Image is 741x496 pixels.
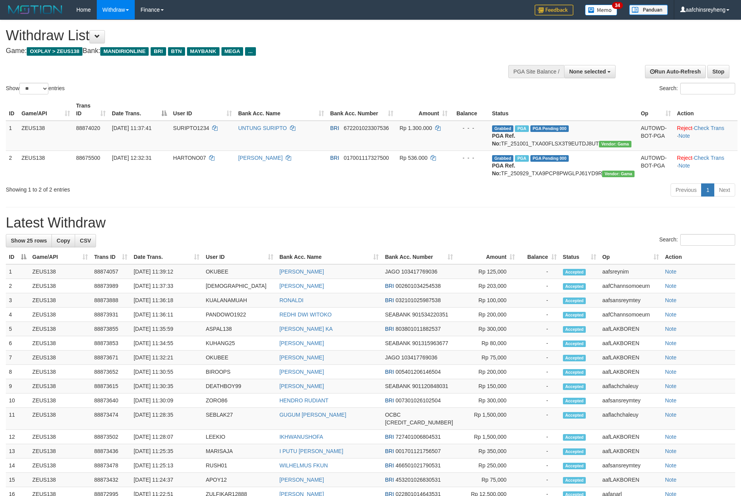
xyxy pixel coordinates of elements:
td: ZEUS138 [29,336,91,351]
th: Op: activate to sort column ascending [599,250,662,264]
span: BTN [168,47,185,56]
td: ZEUS138 [29,458,91,473]
span: SEABANK [385,383,410,389]
a: Note [665,283,677,289]
td: TF_251001_TXA00FLSX3T9EUTDJ8UT [489,121,638,151]
td: aafsansreymtey [599,293,662,308]
a: [PERSON_NAME] [280,354,324,361]
span: BRI [385,448,394,454]
td: Rp 1,500,000 [456,430,518,444]
th: Bank Acc. Name: activate to sort column ascending [235,99,327,121]
td: [DATE] 11:36:11 [130,308,202,322]
span: Accepted [563,355,586,361]
button: None selected [564,65,616,78]
a: [PERSON_NAME] [280,383,324,389]
span: Accepted [563,463,586,469]
input: Search: [680,83,735,94]
td: 11 [6,408,29,430]
td: KUHANG25 [202,336,276,351]
td: aaflachchaleuy [599,379,662,393]
td: Rp 200,000 [456,308,518,322]
a: REDHI DWI WITOKO [280,311,332,318]
td: Rp 100,000 [456,293,518,308]
th: Amount: activate to sort column ascending [396,99,451,121]
td: 2 [6,151,18,180]
span: 88874020 [76,125,100,131]
td: 88874057 [91,264,130,279]
a: UNTUNG SURIPTO [238,125,287,131]
td: [DATE] 11:30:55 [130,365,202,379]
span: HARTONO07 [173,155,206,161]
label: Search: [659,234,735,246]
td: - [518,293,559,308]
td: ZEUS138 [29,430,91,444]
td: [DATE] 11:30:35 [130,379,202,393]
td: ZEUS138 [29,279,91,293]
th: Balance: activate to sort column ascending [518,250,559,264]
select: Showentries [19,83,48,94]
td: - [518,430,559,444]
h1: Withdraw List [6,28,486,43]
th: User ID: activate to sort column ascending [170,99,235,121]
a: CSV [75,234,96,247]
a: Note [665,297,677,303]
td: Rp 75,000 [456,351,518,365]
td: 1 [6,121,18,151]
th: Bank Acc. Name: activate to sort column ascending [276,250,382,264]
td: aafsansreymtey [599,393,662,408]
td: DEATHBOY99 [202,379,276,393]
span: BRI [385,434,394,440]
span: BRI [385,477,394,483]
a: Note [665,383,677,389]
td: 15 [6,473,29,487]
span: 88675500 [76,155,100,161]
a: IKHWANUSHOFA [280,434,323,440]
span: Accepted [563,298,586,304]
a: Show 25 rows [6,234,52,247]
a: Reject [677,125,693,131]
a: Note [665,326,677,332]
td: [DATE] 11:28:35 [130,408,202,430]
td: 88873989 [91,279,130,293]
span: [DATE] 11:37:41 [112,125,151,131]
td: 14 [6,458,29,473]
a: Note [665,340,677,346]
img: Button%20Memo.svg [585,5,617,15]
span: Copy 017001117327500 to clipboard [344,155,389,161]
td: 1 [6,264,29,279]
td: 88873855 [91,322,130,336]
td: 8 [6,365,29,379]
a: [PERSON_NAME] [280,283,324,289]
td: ZEUS138 [29,408,91,430]
td: ZEUS138 [29,393,91,408]
span: Accepted [563,477,586,484]
th: Amount: activate to sort column ascending [456,250,518,264]
td: Rp 125,000 [456,264,518,279]
td: [DATE] 11:39:12 [130,264,202,279]
span: Rp 536.000 [400,155,427,161]
td: - [518,365,559,379]
td: PANDOWO1922 [202,308,276,322]
td: - [518,379,559,393]
td: 88873671 [91,351,130,365]
td: ZEUS138 [29,444,91,458]
a: Note [665,412,677,418]
td: 5 [6,322,29,336]
td: MARISAJA [202,444,276,458]
span: SEABANK [385,340,410,346]
th: Game/API: activate to sort column ascending [29,250,91,264]
span: Copy [57,238,70,244]
span: PGA Pending [530,125,569,132]
span: BRI [385,297,394,303]
td: [DATE] 11:25:13 [130,458,202,473]
a: Copy [51,234,75,247]
a: Note [665,311,677,318]
span: JAGO [385,354,400,361]
th: Game/API: activate to sort column ascending [18,99,73,121]
td: · · [674,121,738,151]
a: Note [665,369,677,375]
span: Accepted [563,369,586,376]
td: 88873502 [91,430,130,444]
span: BRI [330,125,339,131]
td: Rp 80,000 [456,336,518,351]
